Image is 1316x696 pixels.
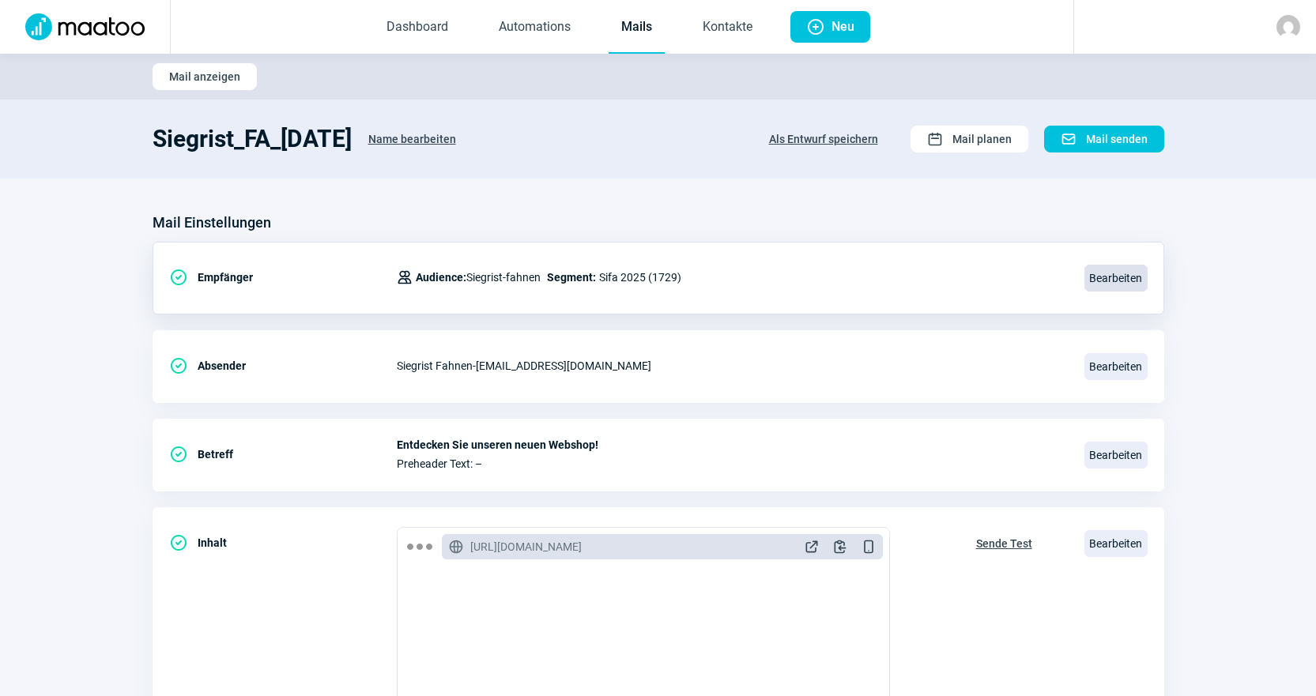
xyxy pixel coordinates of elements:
[1084,442,1148,468] span: Bearbeiten
[169,64,240,89] span: Mail anzeigen
[1276,15,1300,39] img: avatar
[352,125,473,153] button: Name bearbeiten
[547,268,596,287] span: Segment:
[486,2,583,54] a: Automations
[1084,353,1148,380] span: Bearbeiten
[397,438,1065,451] span: Entdecken Sie unseren neuen Webshop!
[153,63,257,90] button: Mail anzeigen
[169,527,397,559] div: Inhalt
[368,126,456,152] span: Name bearbeiten
[416,271,466,284] span: Audience:
[470,539,582,555] span: [URL][DOMAIN_NAME]
[790,11,870,43] button: Neu
[752,126,895,152] button: Als Entwurf speichern
[1084,530,1148,557] span: Bearbeiten
[153,125,352,153] h1: Siegrist_FA_[DATE]
[960,527,1049,557] button: Sende Test
[169,350,397,382] div: Absender
[1044,126,1164,152] button: Mail senden
[397,350,1065,382] div: Siegrist Fahnen - [EMAIL_ADDRESS][DOMAIN_NAME]
[16,13,154,40] img: Logo
[609,2,665,54] a: Mails
[1084,265,1148,292] span: Bearbeiten
[831,11,854,43] span: Neu
[976,531,1032,556] span: Sende Test
[397,457,1065,470] span: Preheader Text: –
[397,261,681,293] div: Sifa 2025 (1729)
[153,210,271,235] h3: Mail Einstellungen
[416,268,541,287] span: Siegrist-fahnen
[911,126,1028,152] button: Mail planen
[952,126,1012,152] span: Mail planen
[169,261,397,293] div: Empfänger
[1086,126,1148,152] span: Mail senden
[769,126,878,152] span: Als Entwurf speichern
[374,2,461,54] a: Dashboard
[169,438,397,470] div: Betreff
[690,2,765,54] a: Kontakte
